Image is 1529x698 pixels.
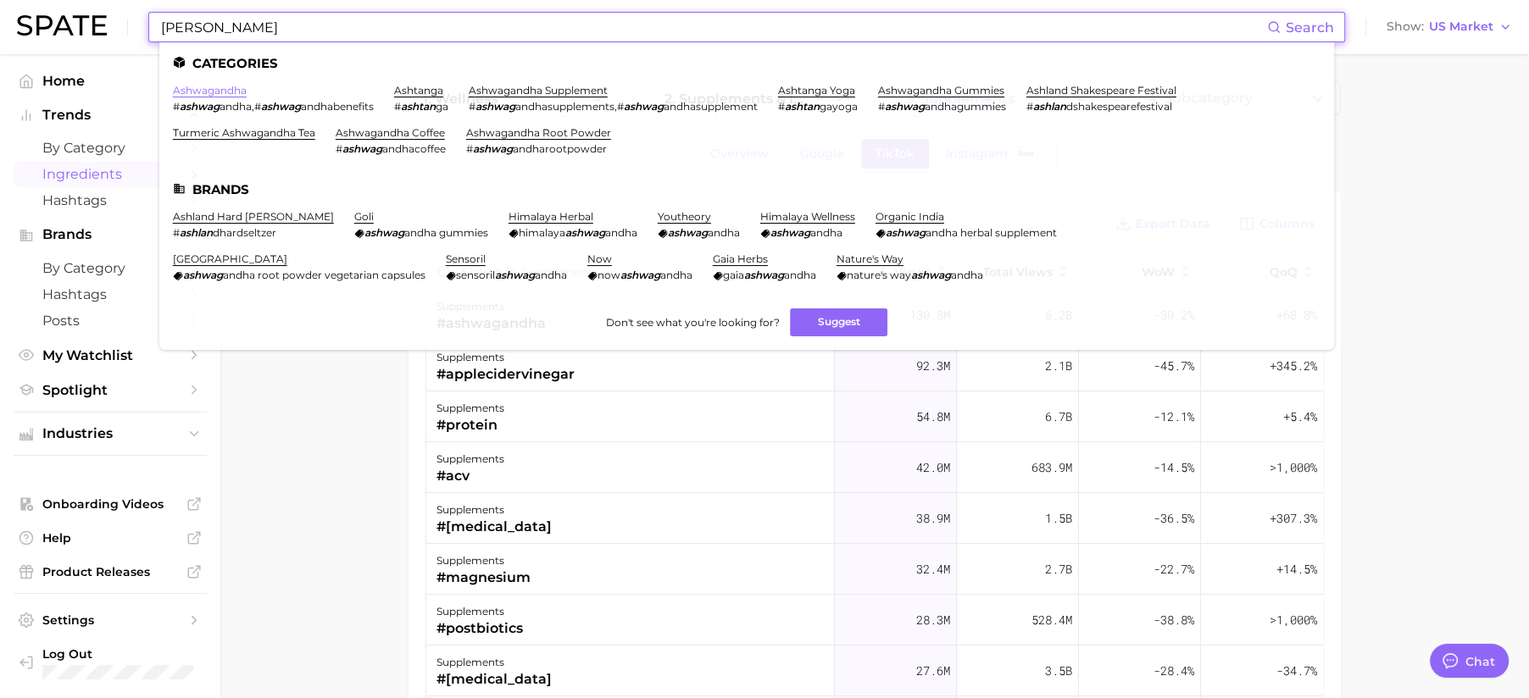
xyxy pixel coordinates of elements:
span: andha [535,269,567,281]
span: # [1026,100,1033,113]
a: Settings [14,607,207,633]
em: ashwag [495,269,535,281]
span: 28.3m [916,610,950,630]
em: ashwag [183,269,223,281]
div: supplements [436,500,552,520]
span: andhasupplement [664,100,758,113]
span: andha herbal supplement [926,226,1057,239]
span: Onboarding Videos [42,496,178,512]
a: Log out. Currently logged in with e-mail danielle@spate.nyc. [14,641,207,685]
span: +14.5% [1276,559,1317,579]
em: ashwag [885,100,925,113]
button: supplements#applecidervinegar92.3m2.1b-45.7%+345.2% [426,341,1323,391]
span: # [394,100,401,113]
span: Help [42,530,178,546]
span: dhardseltzer [213,226,276,239]
button: supplements#acv42.0m683.9m-14.5%>1,000% [426,442,1323,493]
span: andhabenefits [301,100,374,113]
span: # [878,100,885,113]
span: -12.1% [1154,407,1194,427]
a: [GEOGRAPHIC_DATA] [173,252,287,265]
div: #acv [436,466,504,486]
button: Trends [14,102,207,128]
em: ashwag [620,269,660,281]
a: by Category [14,255,207,281]
span: himalaya [519,226,565,239]
li: Brands [173,182,1320,197]
a: ashtanga yoga [778,84,855,97]
span: 32.4m [916,559,950,579]
span: -22.7% [1154,559,1194,579]
span: My Watchlist [42,347,178,363]
em: ashwag [770,226,810,239]
span: +5.4% [1283,407,1317,427]
span: # [466,142,473,155]
em: ashwag [624,100,664,113]
em: ashwag [180,100,220,113]
button: supplements#postbiotics28.3m528.4m-38.8%>1,000% [426,595,1323,645]
span: 1.5b [1045,508,1072,529]
a: ashwagandha [173,84,247,97]
span: Spotlight [42,382,178,398]
a: turmeric ashwagandha tea [173,126,315,139]
span: 3.5b [1045,661,1072,681]
div: #protein [436,415,504,435]
a: ashtanga [394,84,443,97]
div: supplements [436,449,504,469]
span: by Category [42,260,178,276]
span: +307.3% [1270,508,1317,529]
a: gaia herbs [713,252,768,265]
a: Product Releases [14,559,207,584]
span: 42.0m [916,457,950,478]
span: Brands [42,227,178,242]
button: Industries [14,421,207,446]
a: Onboarding Videos [14,491,207,517]
em: ashlan [180,226,213,239]
a: youtheory [658,210,711,223]
em: ashtan [401,100,436,113]
a: himalaya herbal [509,210,593,223]
a: goli [354,210,374,223]
span: 27.6m [916,661,950,681]
a: Ingredients [14,161,207,187]
div: supplements [436,398,504,418]
span: # [254,100,261,113]
span: +345.2% [1270,356,1317,376]
a: organic india [876,210,944,223]
img: SPATE [17,15,107,36]
div: supplements [436,347,575,368]
span: 2.1b [1045,356,1072,376]
em: ashwag [261,100,301,113]
span: Search [1286,19,1334,36]
a: ashwagandha root powder [466,126,611,139]
span: Log Out [42,646,193,662]
span: now [598,269,620,281]
span: andharootpowder [513,142,607,155]
span: andhasupplements [515,100,614,113]
span: andha [220,100,252,113]
span: Show [1387,22,1424,31]
span: andha [784,269,816,281]
button: supplements#[MEDICAL_DATA]38.9m1.5b-36.5%+307.3% [426,493,1323,544]
span: -28.4% [1154,661,1194,681]
em: ashwag [342,142,382,155]
a: Help [14,525,207,551]
span: nature's way [847,269,911,281]
div: supplements [436,551,531,571]
span: by Category [42,140,178,156]
span: andha [660,269,692,281]
div: #[MEDICAL_DATA] [436,517,552,537]
span: >1,000% [1270,612,1317,628]
span: >1,000% [1270,459,1317,475]
span: -38.8% [1154,610,1194,630]
span: -45.7% [1154,356,1194,376]
a: Posts [14,307,207,334]
span: # [173,100,180,113]
span: andha [605,226,637,239]
span: andha [951,269,983,281]
div: #applecidervinegar [436,364,575,385]
a: Hashtags [14,187,207,213]
div: supplements [436,601,523,622]
em: ashwag [911,269,951,281]
span: # [336,142,342,155]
